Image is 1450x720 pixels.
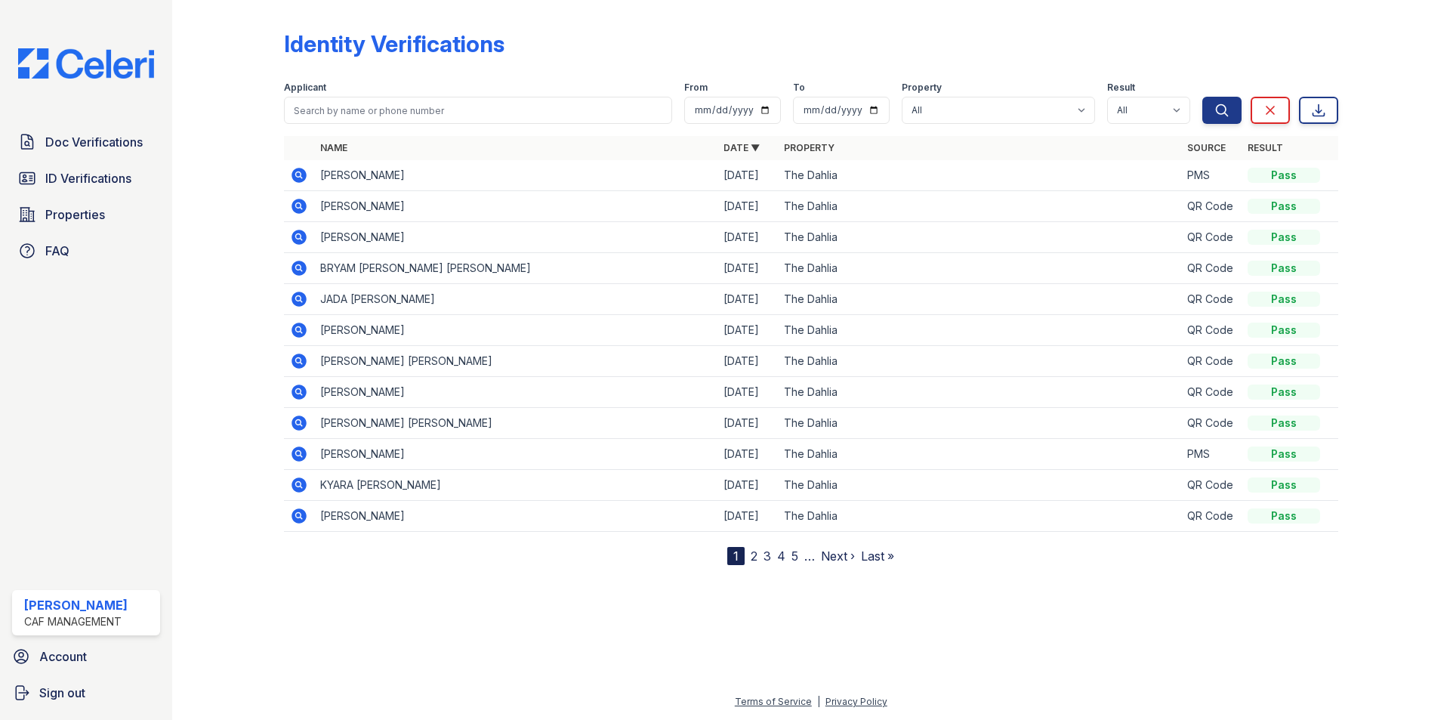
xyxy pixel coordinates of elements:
label: Property [902,82,942,94]
td: QR Code [1181,408,1242,439]
div: Pass [1248,477,1320,493]
div: Pass [1248,508,1320,524]
td: QR Code [1181,346,1242,377]
a: 2 [751,548,757,564]
div: Identity Verifications [284,30,504,57]
td: The Dahlia [778,160,1181,191]
div: | [817,696,820,707]
a: ID Verifications [12,163,160,193]
td: QR Code [1181,501,1242,532]
div: 1 [727,547,745,565]
td: The Dahlia [778,346,1181,377]
div: Pass [1248,447,1320,462]
span: Properties [45,205,105,224]
label: Result [1107,82,1135,94]
div: [PERSON_NAME] [24,596,128,614]
td: [DATE] [717,346,778,377]
a: 3 [764,548,771,564]
div: Pass [1248,323,1320,338]
td: QR Code [1181,315,1242,346]
td: [DATE] [717,470,778,501]
td: [PERSON_NAME] [314,160,717,191]
td: QR Code [1181,222,1242,253]
img: CE_Logo_Blue-a8612792a0a2168367f1c8372b55b34899dd931a85d93a1a3d3e32e68fde9ad4.png [6,48,166,79]
td: [PERSON_NAME] [314,377,717,408]
a: Properties [12,199,160,230]
td: QR Code [1181,377,1242,408]
label: Applicant [284,82,326,94]
div: Pass [1248,416,1320,431]
a: Account [6,641,166,672]
td: QR Code [1181,470,1242,501]
td: The Dahlia [778,439,1181,470]
td: [DATE] [717,501,778,532]
td: PMS [1181,439,1242,470]
td: JADA [PERSON_NAME] [314,284,717,315]
span: ID Verifications [45,169,131,187]
td: The Dahlia [778,501,1181,532]
span: Sign out [39,684,85,702]
a: Next › [821,548,855,564]
a: Terms of Service [735,696,812,707]
td: The Dahlia [778,408,1181,439]
td: [PERSON_NAME] [314,501,717,532]
a: FAQ [12,236,160,266]
div: Pass [1248,261,1320,276]
div: Pass [1248,168,1320,183]
td: The Dahlia [778,470,1181,501]
a: Date ▼ [723,142,760,153]
td: [DATE] [717,284,778,315]
input: Search by name or phone number [284,97,672,124]
a: Source [1187,142,1226,153]
td: [DATE] [717,253,778,284]
td: BRYAM [PERSON_NAME] [PERSON_NAME] [314,253,717,284]
td: The Dahlia [778,284,1181,315]
td: [DATE] [717,222,778,253]
a: 5 [791,548,798,564]
a: Property [784,142,835,153]
td: [DATE] [717,377,778,408]
td: QR Code [1181,253,1242,284]
td: QR Code [1181,284,1242,315]
td: [PERSON_NAME] [PERSON_NAME] [314,408,717,439]
span: … [804,547,815,565]
td: QR Code [1181,191,1242,222]
td: [PERSON_NAME] [PERSON_NAME] [314,346,717,377]
span: Doc Verifications [45,133,143,151]
td: [DATE] [717,315,778,346]
div: Pass [1248,230,1320,245]
div: CAF Management [24,614,128,629]
td: KYARA [PERSON_NAME] [314,470,717,501]
a: Name [320,142,347,153]
a: Sign out [6,678,166,708]
div: Pass [1248,199,1320,214]
a: Privacy Policy [825,696,887,707]
span: FAQ [45,242,69,260]
span: Account [39,647,87,666]
a: Result [1248,142,1283,153]
td: [DATE] [717,439,778,470]
td: The Dahlia [778,377,1181,408]
td: The Dahlia [778,222,1181,253]
td: PMS [1181,160,1242,191]
label: From [684,82,708,94]
td: [DATE] [717,160,778,191]
td: [PERSON_NAME] [314,222,717,253]
a: Doc Verifications [12,127,160,157]
td: The Dahlia [778,191,1181,222]
td: [PERSON_NAME] [314,315,717,346]
a: 4 [777,548,785,564]
div: Pass [1248,292,1320,307]
td: [PERSON_NAME] [314,439,717,470]
a: Last » [861,548,894,564]
td: The Dahlia [778,315,1181,346]
div: Pass [1248,385,1320,400]
div: Pass [1248,354,1320,369]
td: [DATE] [717,408,778,439]
td: The Dahlia [778,253,1181,284]
label: To [793,82,805,94]
td: [DATE] [717,191,778,222]
td: [PERSON_NAME] [314,191,717,222]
